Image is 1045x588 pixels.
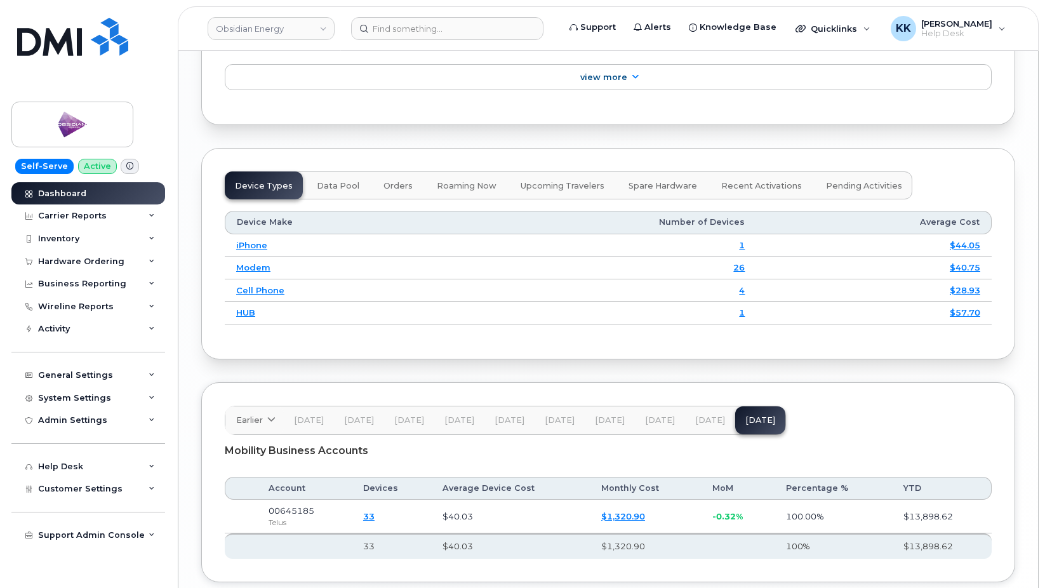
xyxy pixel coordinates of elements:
a: 1 [739,307,745,317]
td: $13,898.62 [892,500,992,533]
a: Modem [236,262,270,272]
input: Find something... [351,17,543,40]
span: Upcoming Travelers [521,181,604,191]
th: Account [257,477,352,500]
a: Earlier [225,406,284,434]
th: Average Cost [756,211,992,234]
span: Support [580,21,616,34]
th: Device Make [225,211,449,234]
a: 4 [739,285,745,295]
span: Pending Activities [826,181,902,191]
th: Percentage % [775,477,892,500]
th: $40.03 [431,533,590,559]
span: Spare Hardware [629,181,697,191]
span: [DATE] [294,415,324,425]
span: [DATE] [444,415,474,425]
a: 33 [363,511,375,521]
a: View More [225,64,992,91]
div: Kristin Kammer-Grossman [882,16,1015,41]
span: [DATE] [595,415,625,425]
a: Cell Phone [236,285,284,295]
span: [DATE] [695,415,725,425]
a: $57.70 [950,307,980,317]
th: Devices [352,477,431,500]
td: $40.03 [431,500,590,533]
span: [DATE] [645,415,675,425]
th: Number of Devices [449,211,757,234]
span: KK [896,21,911,36]
th: $1,320.90 [590,533,701,559]
a: 26 [733,262,745,272]
a: $28.93 [950,285,980,295]
span: Knowledge Base [700,21,776,34]
td: 100.00% [775,500,892,533]
a: Obsidian Energy [208,17,335,40]
span: Roaming Now [437,181,496,191]
th: 33 [352,533,431,559]
span: [DATE] [545,415,575,425]
span: Data Pool [317,181,359,191]
span: Quicklinks [811,23,857,34]
span: Help Desk [921,29,992,39]
span: [DATE] [495,415,524,425]
span: [PERSON_NAME] [921,18,992,29]
span: [DATE] [394,415,424,425]
a: $40.75 [950,262,980,272]
a: HUB [236,307,255,317]
div: Mobility Business Accounts [225,435,992,467]
a: Support [561,15,625,40]
a: 1 [739,240,745,250]
span: Orders [383,181,413,191]
th: 100% [775,533,892,559]
a: iPhone [236,240,267,250]
a: $44.05 [950,240,980,250]
span: 00645185 [269,505,314,516]
div: Quicklinks [787,16,879,41]
th: $13,898.62 [892,533,992,559]
a: Alerts [625,15,680,40]
a: Knowledge Base [680,15,785,40]
span: Telus [269,518,286,527]
span: -0.32% [712,511,743,521]
span: Recent Activations [721,181,802,191]
th: Average Device Cost [431,477,590,500]
span: Earlier [236,414,263,426]
th: MoM [701,477,775,500]
span: Alerts [644,21,671,34]
a: $1,320.90 [601,511,645,521]
span: [DATE] [344,415,374,425]
span: View More [580,72,627,82]
th: YTD [892,477,992,500]
th: Monthly Cost [590,477,701,500]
